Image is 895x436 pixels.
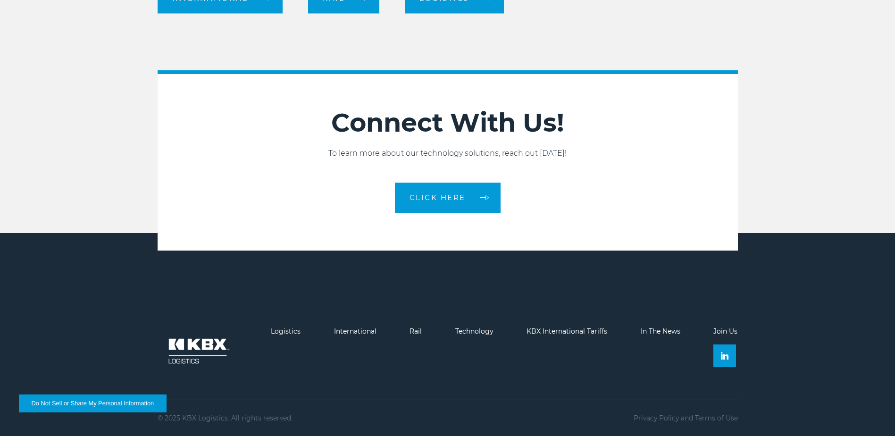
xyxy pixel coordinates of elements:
img: Linkedin [721,352,728,360]
a: CLICK HERE arrow arrow [395,183,501,213]
a: Privacy Policy [634,414,679,422]
a: International [334,327,376,335]
a: In The News [641,327,680,335]
h2: Connect With Us! [158,107,738,138]
a: KBX International Tariffs [527,327,607,335]
button: Do Not Sell or Share My Personal Information [19,394,167,412]
a: Rail [410,327,422,335]
a: Logistics [271,327,301,335]
a: Technology [455,327,494,335]
span: and [681,414,693,422]
p: © 2025 KBX Logistics. All rights reserved. [158,414,293,422]
a: Terms of Use [695,414,738,422]
img: kbx logo [158,327,238,375]
span: CLICK HERE [410,194,466,201]
p: To learn more about our technology solutions, reach out [DATE]! [158,148,738,159]
a: Join Us [713,327,737,335]
iframe: Chat Widget [848,391,895,436]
